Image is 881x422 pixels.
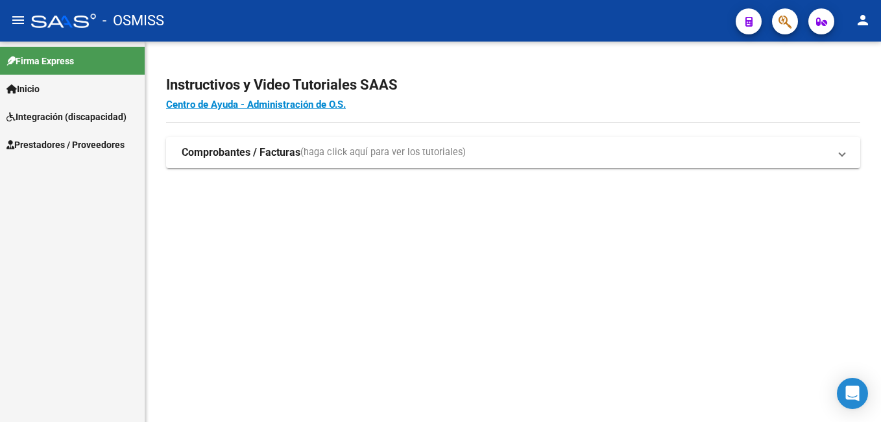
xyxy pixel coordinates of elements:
h2: Instructivos y Video Tutoriales SAAS [166,73,860,97]
a: Centro de Ayuda - Administración de O.S. [166,99,346,110]
mat-icon: menu [10,12,26,28]
mat-expansion-panel-header: Comprobantes / Facturas(haga click aquí para ver los tutoriales) [166,137,860,168]
span: (haga click aquí para ver los tutoriales) [300,145,466,160]
span: Firma Express [6,54,74,68]
span: Integración (discapacidad) [6,110,127,124]
span: Prestadores / Proveedores [6,138,125,152]
mat-icon: person [855,12,871,28]
strong: Comprobantes / Facturas [182,145,300,160]
span: - OSMISS [103,6,164,35]
div: Open Intercom Messenger [837,378,868,409]
span: Inicio [6,82,40,96]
